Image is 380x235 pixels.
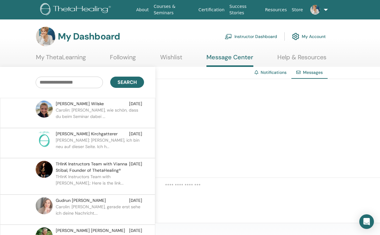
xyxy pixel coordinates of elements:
span: [DATE] [129,131,142,137]
a: Message Center [206,54,253,67]
span: [DATE] [129,161,142,174]
a: Resources [262,4,289,16]
a: Notifications [261,70,287,75]
a: Help & Resources [277,54,326,65]
a: Following [110,54,136,65]
button: Search [110,77,144,88]
span: Gudrun [PERSON_NAME] [56,197,106,204]
img: no-photo.png [36,131,53,148]
span: THInK Instructors Team with Vianna Stibal, Founder of ThetaHealing® [56,161,129,174]
a: My ThetaLearning [36,54,86,65]
span: Messages [303,70,323,75]
a: Instructor Dashboard [225,30,277,43]
span: [PERSON_NAME] Kirchgatterer [56,131,118,137]
p: [PERSON_NAME]: [PERSON_NAME], ich bin neu auf dieser Seite. Ich h... [56,137,144,155]
img: default.jpg [310,5,320,15]
p: Carolin: [PERSON_NAME], gerade erst sehe ich deine Nachricht.... [56,204,144,222]
img: default.jpg [36,197,53,214]
img: chalkboard-teacher.svg [225,34,232,39]
p: Carolin: [PERSON_NAME], wie schön, dass du beim Seminar dabei ... [56,107,144,125]
span: [DATE] [129,227,142,234]
span: [DATE] [129,101,142,107]
img: default.jpg [36,101,53,118]
img: logo.png [40,3,113,17]
span: [PERSON_NAME] Wilske [56,101,104,107]
h3: My Dashboard [58,31,120,42]
img: default.jpg [36,27,55,46]
a: Courses & Seminars [151,1,196,19]
a: Success Stories [227,1,262,19]
a: Wishlist [160,54,182,65]
a: About [134,4,151,16]
a: Certification [196,4,227,16]
a: Store [289,4,305,16]
a: My Account [292,30,326,43]
span: [DATE] [129,197,142,204]
img: cog.svg [292,31,299,42]
span: [PERSON_NAME] [PERSON_NAME] [56,227,125,234]
div: Open Intercom Messenger [359,214,374,229]
p: THInK Instructors Team with [PERSON_NAME],: Here is the link... [56,174,144,192]
span: Search [118,79,137,85]
img: default.jpg [36,161,53,178]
